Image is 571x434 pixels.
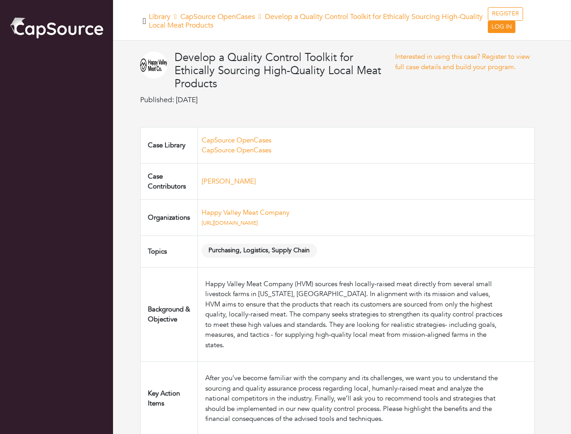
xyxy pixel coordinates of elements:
a: CapSource OpenCases [202,136,271,145]
a: CapSource OpenCases [202,146,271,155]
td: Background & Objective [141,267,198,362]
div: Happy Valley Meat Company (HVM) sources fresh locally-raised meat directly from several small liv... [205,279,505,350]
img: HVMC.png [140,52,167,79]
img: cap_logo.png [9,16,104,39]
h5: Library Develop a Quality Control Toolkit for Ethically Sourcing High-Quality Local Meat Products [149,13,488,30]
a: [URL][DOMAIN_NAME] [202,219,258,226]
h4: Develop a Quality Control Toolkit for Ethically Sourcing High-Quality Local Meat Products [175,52,395,90]
td: Organizations [141,199,198,236]
a: Interested in using this case? Register to view full case details and build your program. [395,52,530,71]
a: Happy Valley Meat Company [202,208,289,217]
a: REGISTER [488,7,523,21]
p: Published: [DATE] [140,94,395,105]
span: Purchasing, Logistics, Supply Chain [202,244,317,258]
div: After you’ve become familiar with the company and its challenges, we want you to understand the s... [205,373,505,424]
td: Topics [141,236,198,267]
a: LOG IN [488,21,515,33]
td: Case Library [141,127,198,163]
td: Case Contributors [141,163,198,199]
a: CapSource OpenCases [180,12,255,22]
a: [PERSON_NAME] [202,177,256,186]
